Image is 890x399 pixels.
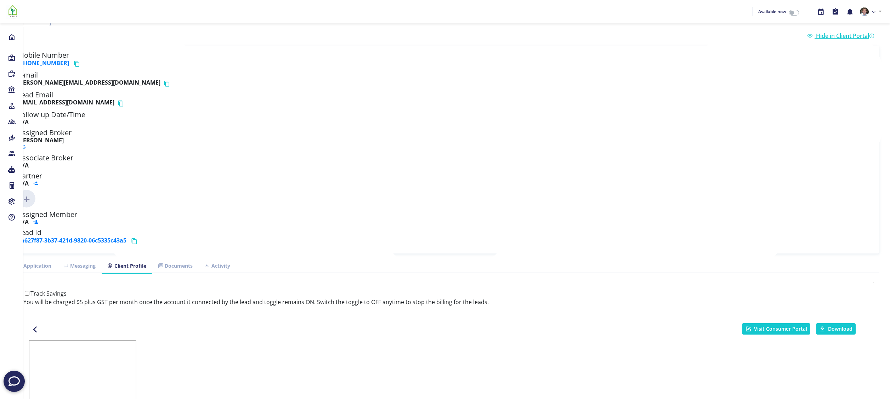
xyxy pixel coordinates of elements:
button: Copy email [163,79,173,88]
img: 7ef6f553-fa6a-4c30-bc82-24974be04ac6-637908507574932421.png [6,5,20,19]
button: Copy email [117,99,127,108]
img: 05ee49a5-7a20-4666-9e8c-f1b57a6951a1-637908577730117354.png [860,7,869,16]
b: [EMAIL_ADDRESS][DOMAIN_NAME] [18,99,114,108]
button: Copy lead id [131,237,140,245]
b: [PERSON_NAME] [18,136,64,144]
b: N/A [18,218,29,226]
span: Available now [758,8,786,15]
img: Click to add new member [18,190,35,207]
b: N/A [18,161,29,169]
b: N/A [18,118,29,126]
h5: Lead Email [18,91,872,108]
h5: Associate Broker [18,154,872,169]
h5: E-mail [18,71,872,88]
h5: Lead Id [18,228,872,245]
button: Copy phone [73,59,83,68]
a: Hide in Client Portal [807,32,877,40]
a: [PHONE_NUMBER] [18,59,69,67]
a: Documents [152,259,199,273]
b: N/A [18,179,29,187]
span: Hide in Client Portal [816,32,877,40]
span: Follow up Date/Time [18,110,85,119]
a: Visit Consumer Portal [742,323,810,335]
h5: Partner [18,172,872,187]
a: Activity [199,259,236,273]
a: Application [11,259,57,273]
a: 2a627f87-3b37-421d-9820-06c5335c43a5 [18,236,126,244]
h5: Mobile Number [18,51,872,68]
a: Client Profile [102,259,152,273]
button: Download [816,323,856,335]
h5: Assigned Broker [18,129,872,150]
b: [PERSON_NAME][EMAIL_ADDRESS][DOMAIN_NAME] [18,79,160,88]
a: Messaging [57,259,102,273]
h5: Assigned Member [18,210,872,226]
